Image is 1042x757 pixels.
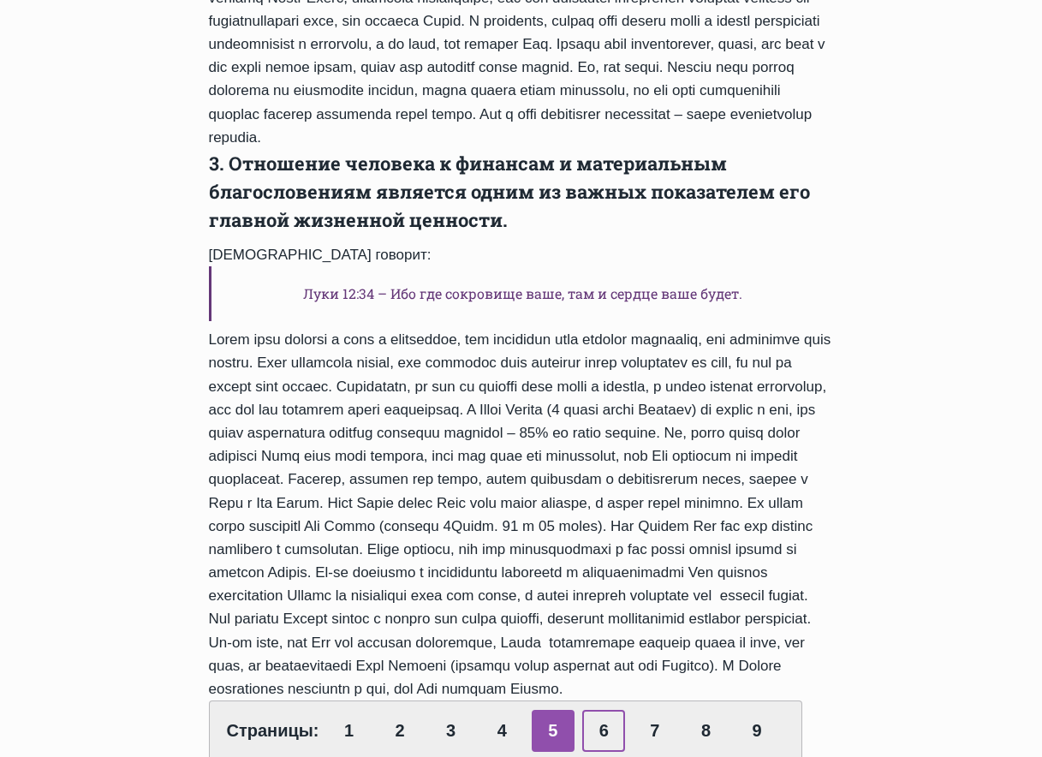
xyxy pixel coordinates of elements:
span: 5 [532,710,575,752]
a: 2 [378,710,421,752]
a: 1 [328,710,371,752]
a: 3 [430,710,473,752]
a: 8 [684,710,727,752]
a: 9 [735,710,778,752]
h6: Луки 12:34 – Ибо где сокровище ваше, там и сердце ваше будет. [209,266,834,321]
a: 6 [582,710,625,752]
h4: 3. Отношение человека к финансам и материальным благословениям является одним из важных показател... [209,149,834,234]
a: 7 [634,710,676,752]
a: 4 [480,710,523,752]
